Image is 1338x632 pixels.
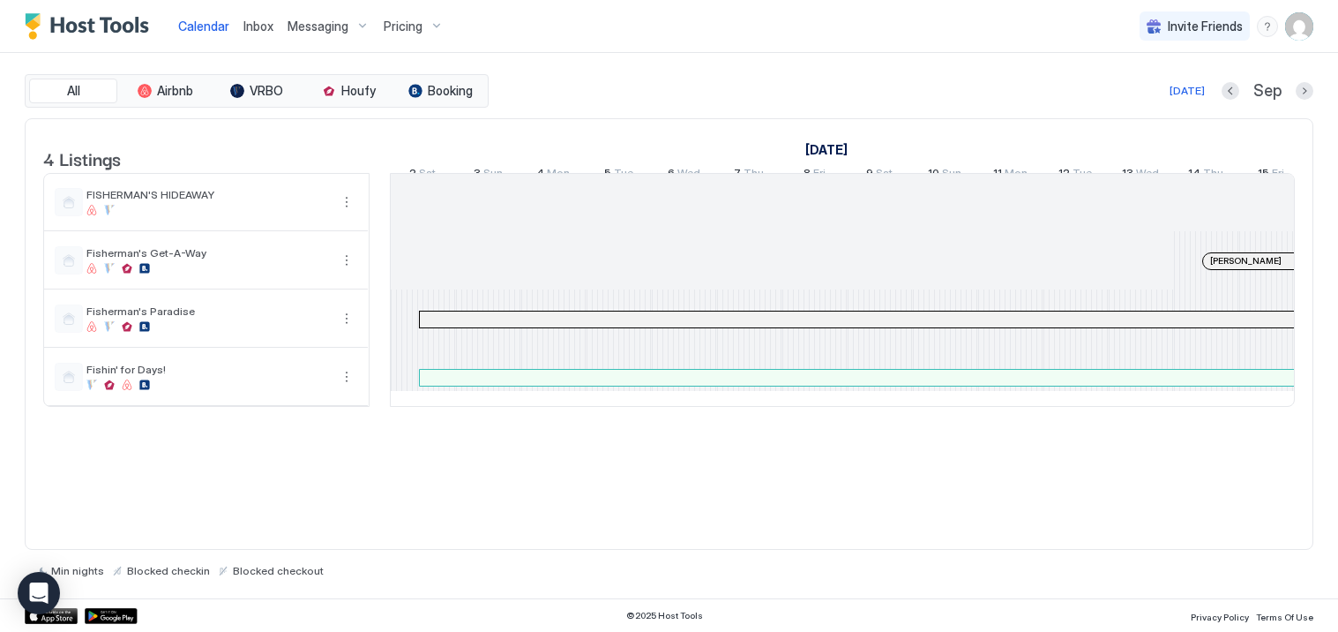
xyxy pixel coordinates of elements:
[18,572,60,614] div: Open Intercom Messenger
[1005,166,1028,184] span: Mon
[409,166,416,184] span: 2
[405,162,440,188] a: August 2, 2025
[86,188,329,201] span: FISHERMAN'S HIDEAWAY
[1073,166,1092,184] span: Tue
[799,162,830,188] a: August 8, 2025
[744,166,764,184] span: Thu
[862,162,897,188] a: August 9, 2025
[1210,255,1282,267] span: [PERSON_NAME]
[532,162,574,188] a: August 4, 2025
[942,166,961,184] span: Sun
[1296,82,1313,100] button: Next month
[600,162,638,188] a: August 5, 2025
[29,79,117,103] button: All
[233,564,324,577] span: Blocked checkout
[536,166,544,184] span: 4
[1184,162,1228,188] a: August 14, 2025
[729,162,768,188] a: August 7, 2025
[663,162,705,188] a: August 6, 2025
[213,79,301,103] button: VRBO
[396,79,484,103] button: Booking
[336,192,357,213] button: More options
[288,19,348,34] span: Messaging
[876,166,893,184] span: Sat
[813,166,826,184] span: Fri
[547,166,570,184] span: Mon
[1168,19,1243,34] span: Invite Friends
[626,610,703,621] span: © 2025 Host Tools
[86,305,329,318] span: Fisherman's Paradise
[336,308,357,329] div: menu
[85,608,138,624] a: Google Play Store
[1058,166,1070,184] span: 12
[474,166,481,184] span: 3
[243,19,273,34] span: Inbox
[67,83,80,99] span: All
[336,250,357,271] div: menu
[341,83,376,99] span: Houfy
[51,564,104,577] span: Min nights
[1256,612,1313,622] span: Terms Of Use
[419,166,436,184] span: Sat
[121,79,209,103] button: Airbnb
[668,166,675,184] span: 6
[384,19,422,34] span: Pricing
[923,162,966,188] a: August 10, 2025
[1191,606,1249,625] a: Privacy Policy
[1272,166,1284,184] span: Fri
[336,250,357,271] button: More options
[1167,80,1207,102] button: [DATE]
[801,137,852,162] a: August 2, 2025
[1191,612,1249,622] span: Privacy Policy
[469,162,507,188] a: August 3, 2025
[25,74,489,108] div: tab-group
[1188,166,1200,184] span: 14
[86,363,329,376] span: Fishin' for Days!
[304,79,392,103] button: Houfy
[1285,12,1313,41] div: User profile
[993,166,1002,184] span: 11
[1122,166,1133,184] span: 13
[604,166,611,184] span: 5
[1257,16,1278,37] div: menu
[928,166,939,184] span: 10
[178,19,229,34] span: Calendar
[483,166,503,184] span: Sun
[336,192,357,213] div: menu
[614,166,633,184] span: Tue
[804,166,811,184] span: 8
[428,83,473,99] span: Booking
[336,366,357,387] div: menu
[1203,166,1223,184] span: Thu
[243,17,273,35] a: Inbox
[157,83,193,99] span: Airbnb
[989,162,1032,188] a: August 11, 2025
[25,608,78,624] a: App Store
[734,166,741,184] span: 7
[1222,82,1239,100] button: Previous month
[250,83,283,99] span: VRBO
[336,308,357,329] button: More options
[1054,162,1096,188] a: August 12, 2025
[178,17,229,35] a: Calendar
[1117,162,1163,188] a: August 13, 2025
[677,166,700,184] span: Wed
[86,246,329,260] span: Fisherman's Get-A-Way
[1258,166,1269,184] span: 15
[1256,606,1313,625] a: Terms Of Use
[1253,81,1282,102] span: Sep
[1253,162,1289,188] a: August 15, 2025
[25,13,157,40] a: Host Tools Logo
[1170,83,1205,99] div: [DATE]
[1136,166,1159,184] span: Wed
[866,166,873,184] span: 9
[336,366,357,387] button: More options
[43,145,121,171] span: 4 Listings
[127,564,210,577] span: Blocked checkin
